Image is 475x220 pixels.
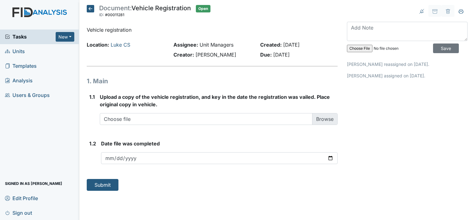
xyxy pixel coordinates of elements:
[260,42,282,48] strong: Created:
[5,208,32,218] span: Sign out
[173,42,198,48] strong: Assignee:
[347,72,468,79] p: [PERSON_NAME] assigned on [DATE].
[5,61,37,71] span: Templates
[196,52,236,58] span: [PERSON_NAME]
[5,90,50,100] span: Users & Groups
[5,33,56,40] a: Tasks
[273,52,290,58] span: [DATE]
[433,44,459,53] input: Save
[99,5,191,19] div: Vehicle Registration
[87,179,118,191] button: Submit
[89,140,96,147] label: 1.2
[89,93,95,101] label: 1.1
[87,42,109,48] strong: Location:
[196,5,210,12] span: Open
[87,76,338,86] h1: 1. Main
[105,12,124,17] span: #00011281
[5,179,62,188] span: Signed in as [PERSON_NAME]
[100,94,330,108] span: Upload a copy of the vehicle registration, and key in the date the registration was vailed. Place...
[347,61,468,67] p: [PERSON_NAME] reassigned on [DATE].
[5,47,25,56] span: Units
[283,42,300,48] span: [DATE]
[173,52,194,58] strong: Creator:
[260,52,272,58] strong: Due:
[99,4,131,12] span: Document:
[56,32,74,42] button: New
[5,76,33,85] span: Analysis
[5,193,38,203] span: Edit Profile
[99,12,104,17] span: ID:
[111,42,130,48] a: Luke CS
[87,26,338,34] p: Vehicle registration
[200,42,233,48] span: Unit Managers
[101,140,160,147] span: Date file was completed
